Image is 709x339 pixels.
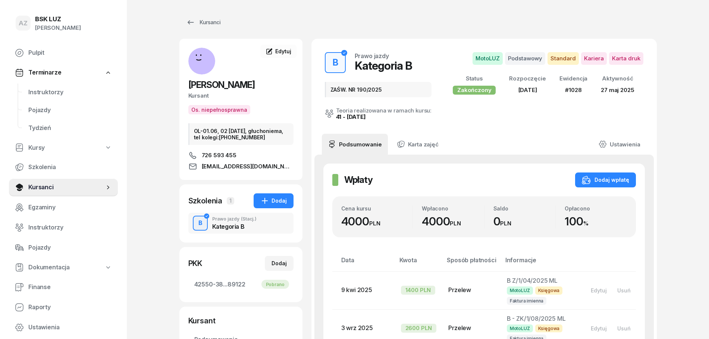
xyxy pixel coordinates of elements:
[586,322,612,335] button: Edytuj
[601,74,634,83] div: Aktywność
[28,282,112,292] span: Finanse
[325,82,432,97] div: ZAŚW. NR 190/2025
[195,217,205,230] div: B
[241,217,257,221] span: (Stacj.)
[9,199,118,216] a: Egzaminy
[9,44,118,62] a: Pulpit
[509,74,546,83] div: Rozpoczęcie
[395,255,443,271] th: Kwota
[212,217,257,221] div: Prawo jazdy
[188,162,294,171] a: [EMAIL_ADDRESS][DOMAIN_NAME]
[188,151,294,160] a: 726 593 455
[501,255,580,271] th: Informacje
[493,205,556,212] div: Saldo
[507,297,547,305] span: Faktura imienna
[591,287,607,294] div: Edytuj
[535,324,563,332] span: Księgowa
[582,175,629,184] div: Dodaj wpłatę
[254,193,294,208] button: Dodaj
[272,259,287,268] div: Dodaj
[194,280,288,289] span: 42550-38...89122
[593,134,646,155] a: Ustawienia
[612,322,636,335] button: Usuń
[507,286,533,294] span: MotoLUZ
[22,83,118,101] a: Instruktorzy
[548,52,579,65] span: Standard
[448,323,495,333] div: Przelew
[28,105,112,115] span: Pojazdy
[422,215,484,228] div: 4000
[507,324,533,332] span: MotoLUZ
[601,85,634,95] div: 27 maj 2025
[265,256,294,271] button: Dodaj
[341,286,372,294] span: 9 kwi 2025
[336,108,432,113] div: Teoria realizowana w ramach kursu:
[507,277,558,284] span: B Z/1/04/2025 ML
[453,74,496,83] div: Status
[344,174,373,186] h2: Wpłaty
[188,258,203,269] div: PKK
[28,162,112,172] span: Szkolenia
[9,139,118,156] a: Kursy
[28,223,112,232] span: Instruktorzy
[493,215,556,228] div: 0
[28,183,104,192] span: Kursanci
[193,216,208,231] button: B
[565,215,627,228] div: 100
[9,298,118,316] a: Raporty
[355,53,389,59] div: Prawo jazdy
[212,224,257,229] div: Kategoria B
[28,263,70,272] span: Dokumentacja
[369,220,380,227] small: PLN
[28,302,112,312] span: Raporty
[188,213,294,234] button: BPrawo jazdy(Stacj.)Kategoria B
[609,52,643,65] span: Karta druk
[35,23,81,33] div: [PERSON_NAME]
[473,52,503,65] span: MotoLUZ
[583,220,589,227] small: %
[9,219,118,237] a: Instruktorzy
[336,113,366,120] a: 41 - [DATE]
[391,134,445,155] a: Karta zajęć
[28,203,112,212] span: Egzaminy
[260,196,287,205] div: Dodaj
[28,323,112,332] span: Ustawienia
[188,105,250,114] button: Os. niepełnosprawna
[22,119,118,137] a: Tydzień
[535,286,563,294] span: Księgowa
[261,280,289,289] div: Pobrano
[505,52,545,65] span: Podstawowy
[9,278,118,296] a: Finanse
[275,48,291,54] span: Edytuj
[188,316,294,326] div: Kursant
[260,45,296,58] a: Edytuj
[559,74,588,83] div: Ewidencja
[9,64,118,81] a: Terminarze
[401,286,436,295] div: 1400 PLN
[341,205,413,212] div: Cena kursu
[188,275,294,293] a: 42550-38...89122Pobrano
[28,243,112,253] span: Pojazdy
[188,196,223,206] div: Szkolenia
[227,197,234,205] span: 1
[575,172,636,187] button: Dodaj wpłatę
[341,215,413,228] div: 4000
[28,143,45,153] span: Kursy
[422,205,484,212] div: Wpłacono
[565,205,627,212] div: Opłacono
[9,239,118,257] a: Pojazdy
[188,91,294,101] div: Kursant
[507,315,566,322] span: B - ZK/1/08/2025 ML
[341,324,373,332] span: 3 wrz 2025
[332,255,395,271] th: Data
[450,220,461,227] small: PLN
[9,178,118,196] a: Kursanci
[612,284,636,297] button: Usuń
[9,319,118,336] a: Ustawienia
[565,86,581,94] span: #1028
[202,162,294,171] span: [EMAIL_ADDRESS][DOMAIN_NAME]
[28,48,112,58] span: Pulpit
[325,52,346,73] button: B
[448,285,495,295] div: Przelew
